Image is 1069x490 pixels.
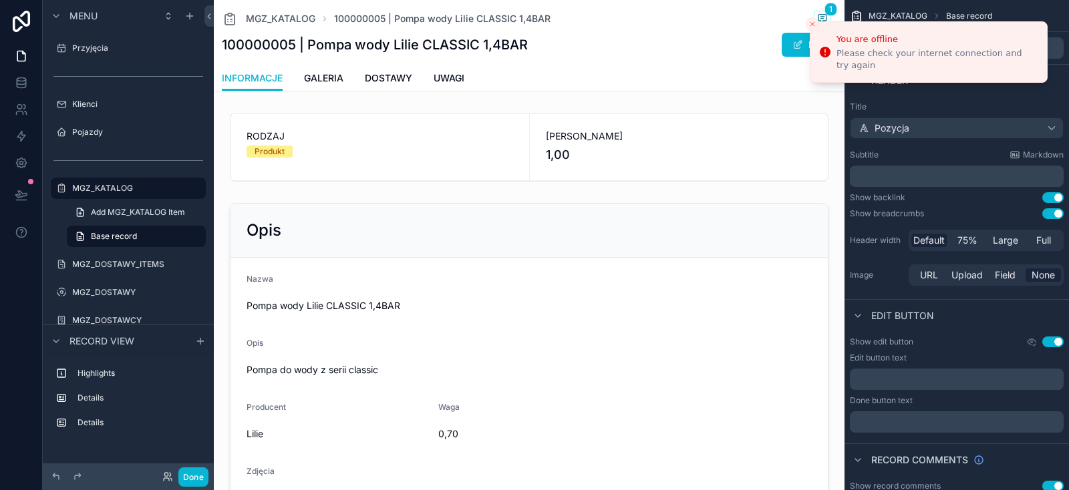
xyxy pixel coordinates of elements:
label: Edit button text [850,352,907,363]
a: Add MGZ_KATALOG Item [67,202,206,223]
span: 1 [824,3,837,16]
label: Title [850,101,1064,112]
label: Highlights [78,368,200,379]
label: Przyjęcia [72,43,203,53]
div: You are offline [836,33,1036,46]
span: Full [1036,234,1051,247]
button: 1 [814,11,831,27]
div: Show breadcrumbs [850,208,924,219]
a: DOSTAWY [365,66,412,93]
span: MGZ_KATALOG [869,11,927,21]
span: Markdown [1023,150,1064,160]
a: MGZ_DOSTAWY [51,282,206,303]
span: INFORMACJE [222,71,283,85]
label: MGZ_DOSTAWY_ITEMS [72,259,203,270]
button: Close toast [806,17,819,31]
span: Menu [69,9,98,23]
a: MGZ_KATALOG [222,11,315,27]
div: Please check your internet connection and try again [836,47,1036,71]
span: Record view [69,334,134,348]
button: Pozycja [850,117,1064,139]
a: GALERIA [304,66,343,93]
span: Edit button [871,309,934,322]
label: Show edit button [850,336,913,347]
div: Show backlink [850,192,905,203]
span: UWAGI [434,71,464,85]
button: Done [178,467,208,487]
span: DOSTAWY [365,71,412,85]
a: MGZ_KATALOG [51,178,206,199]
div: scrollable content [850,369,1064,390]
span: Base record [91,231,137,242]
span: URL [920,268,938,282]
label: MGZ_DOSTAWY [72,287,203,298]
a: UWAGI [434,66,464,93]
span: Upload [951,268,983,282]
span: Field [995,268,1016,282]
span: Default [913,234,945,247]
label: Done button text [850,395,913,406]
label: MGZ_DOSTAWCY [72,315,203,326]
button: Edit [782,33,836,57]
a: Klienci [51,93,206,115]
span: GALERIA [304,71,343,85]
span: Base record [946,11,992,21]
div: scrollable content [850,166,1064,187]
a: 100000005 | Pompa wody Lilie CLASSIC 1,4BAR [334,12,551,25]
h1: 100000005 | Pompa wody Lilie CLASSIC 1,4BAR [222,35,528,54]
span: Pozycja [875,122,909,134]
span: None [1032,268,1055,282]
a: MGZ_DOSTAWY_ITEMS [51,254,206,275]
span: Add MGZ_KATALOG Item [91,207,185,218]
label: Klienci [72,99,203,109]
span: MGZ_KATALOG [246,12,315,25]
span: 75% [957,234,977,247]
label: Subtitle [850,150,879,160]
a: Base record [67,226,206,247]
div: scrollable content [43,356,214,447]
label: MGZ_KATALOG [72,183,198,194]
a: INFORMACJE [222,66,283,91]
label: Header width [850,235,903,246]
a: Pojazdy [51,121,206,143]
label: Details [78,417,200,428]
label: Pojazdy [72,127,203,138]
span: Record comments [871,453,968,467]
label: Details [78,393,200,403]
span: Large [993,234,1018,247]
label: Image [850,270,903,280]
div: scrollable content [850,411,1064,433]
a: MGZ_DOSTAWCY [51,310,206,331]
a: Przyjęcia [51,37,206,59]
a: Markdown [1010,150,1064,160]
